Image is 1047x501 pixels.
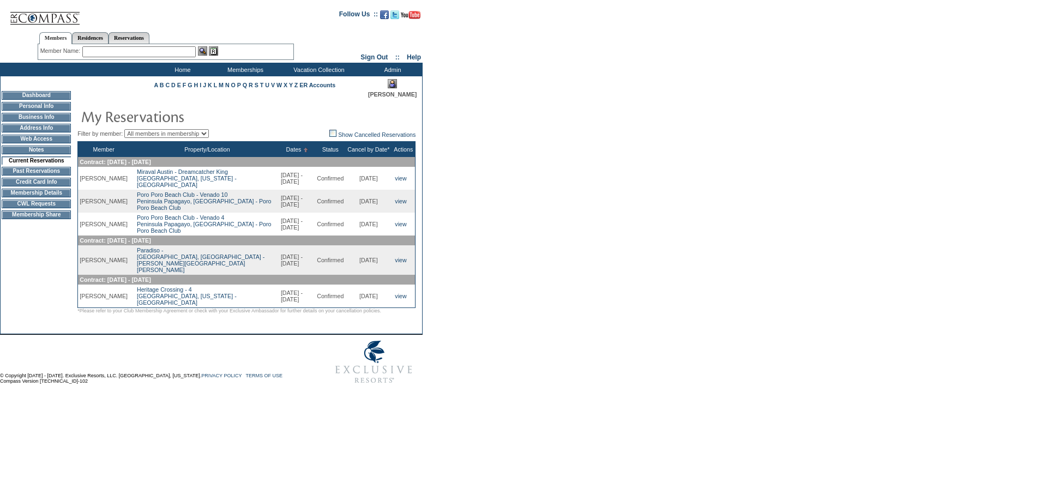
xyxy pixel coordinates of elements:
[392,142,415,158] th: Actions
[325,335,423,389] img: Exclusive Resorts
[315,167,345,190] td: Confirmed
[407,53,421,61] a: Help
[347,146,389,153] a: Cancel by Date*
[2,156,71,165] td: Current Reservations
[271,82,275,88] a: V
[209,46,218,56] img: Reservations
[276,82,282,88] a: W
[78,213,129,236] td: [PERSON_NAME]
[260,82,264,88] a: T
[243,82,247,88] a: Q
[2,91,71,100] td: Dashboard
[137,168,237,188] a: Miraval Austin - Dreamcatcher King[GEOGRAPHIC_DATA], [US_STATE] - [GEOGRAPHIC_DATA]
[78,285,129,308] td: [PERSON_NAME]
[388,79,397,88] img: Impersonate
[345,245,392,275] td: [DATE]
[184,146,230,153] a: Property/Location
[203,82,206,88] a: J
[380,14,389,20] a: Become our fan on Facebook
[286,146,302,153] a: Dates
[329,131,416,138] a: Show Cancelled Reservations
[395,53,400,61] span: ::
[200,82,201,88] a: I
[329,130,336,137] img: chk_off.JPG
[401,11,420,19] img: Subscribe to our YouTube Channel
[395,221,406,227] a: view
[2,102,71,111] td: Personal Info
[368,91,417,98] span: [PERSON_NAME]
[360,63,423,76] td: Admin
[289,82,293,88] a: Y
[390,10,399,19] img: Follow us on Twitter
[279,167,315,190] td: [DATE] - [DATE]
[72,32,109,44] a: Residences
[284,82,287,88] a: X
[315,285,345,308] td: Confirmed
[77,308,381,313] span: *Please refer to your Club Membership Agreement or check with your Exclusive Ambassador for furth...
[183,82,186,88] a: F
[137,191,272,211] a: Poro Poro Beach Club - Venado 10Peninsula Papagayo, [GEOGRAPHIC_DATA] - Poro Poro Beach Club
[225,82,230,88] a: N
[390,14,399,20] a: Follow us on Twitter
[345,285,392,308] td: [DATE]
[299,82,335,88] a: ER Accounts
[137,247,264,273] a: Paradiso -[GEOGRAPHIC_DATA], [GEOGRAPHIC_DATA] - [PERSON_NAME][GEOGRAPHIC_DATA][PERSON_NAME]
[395,198,406,204] a: view
[315,190,345,213] td: Confirmed
[137,286,237,306] a: Heritage Crossing - 4[GEOGRAPHIC_DATA], [US_STATE] - [GEOGRAPHIC_DATA]
[78,190,129,213] td: [PERSON_NAME]
[154,82,158,88] a: A
[2,167,71,176] td: Past Reservations
[249,82,253,88] a: R
[78,245,129,275] td: [PERSON_NAME]
[395,293,406,299] a: view
[201,373,242,378] a: PRIVACY POLICY
[2,210,71,219] td: Membership Share
[213,63,275,76] td: Memberships
[78,167,129,190] td: [PERSON_NAME]
[2,200,71,208] td: CWL Requests
[9,3,80,25] img: Compass Home
[315,245,345,275] td: Confirmed
[345,213,392,236] td: [DATE]
[322,146,339,153] a: Status
[2,189,71,197] td: Membership Details
[237,82,241,88] a: P
[80,276,151,283] span: Contract: [DATE] - [DATE]
[77,130,123,137] span: Filter by member:
[395,257,406,263] a: view
[255,82,258,88] a: S
[160,82,164,88] a: B
[219,82,224,88] a: M
[194,82,198,88] a: H
[188,82,192,88] a: G
[198,46,207,56] img: View
[279,190,315,213] td: [DATE] - [DATE]
[279,285,315,308] td: [DATE] - [DATE]
[2,178,71,186] td: Credit Card Info
[231,82,236,88] a: O
[345,190,392,213] td: [DATE]
[279,245,315,275] td: [DATE] - [DATE]
[80,237,151,244] span: Contract: [DATE] - [DATE]
[401,14,420,20] a: Subscribe to our YouTube Channel
[93,146,115,153] a: Member
[265,82,269,88] a: U
[2,146,71,154] td: Notes
[137,214,272,234] a: Poro Poro Beach Club - Venado 4Peninsula Papagayo, [GEOGRAPHIC_DATA] - Poro Poro Beach Club
[177,82,181,88] a: E
[150,63,213,76] td: Home
[2,113,71,122] td: Business Info
[208,82,212,88] a: K
[2,124,71,132] td: Address Info
[81,105,299,127] img: pgTtlMyReservations.gif
[165,82,170,88] a: C
[315,213,345,236] td: Confirmed
[246,373,283,378] a: TERMS OF USE
[339,9,378,22] td: Follow Us ::
[40,46,82,56] div: Member Name:
[80,159,151,165] span: Contract: [DATE] - [DATE]
[279,213,315,236] td: [DATE] - [DATE]
[395,175,406,182] a: view
[301,148,308,152] img: Ascending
